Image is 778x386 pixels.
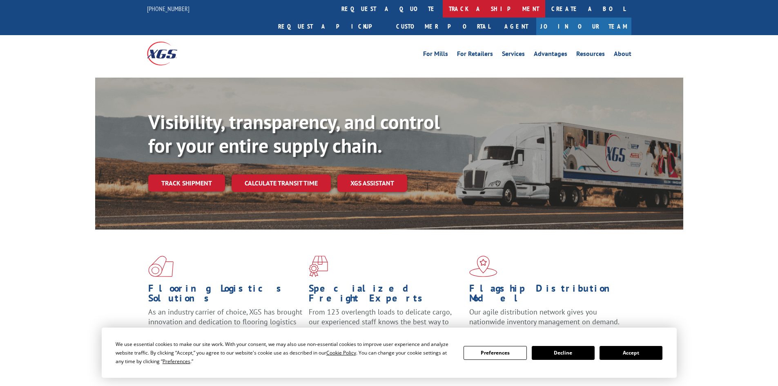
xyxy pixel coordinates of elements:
a: Request a pickup [272,18,390,35]
a: For Retailers [457,51,493,60]
b: Visibility, transparency, and control for your entire supply chain. [148,109,440,158]
a: About [614,51,631,60]
button: Decline [532,346,595,360]
a: XGS ASSISTANT [337,174,407,192]
a: Agent [496,18,536,35]
img: xgs-icon-focused-on-flooring-red [309,256,328,277]
a: Resources [576,51,605,60]
div: We use essential cookies to make our site work. With your consent, we may also use non-essential ... [116,340,454,366]
span: Preferences [163,358,190,365]
a: Customer Portal [390,18,496,35]
p: From 123 overlength loads to delicate cargo, our experienced staff knows the best way to move you... [309,307,463,344]
img: xgs-icon-flagship-distribution-model-red [469,256,497,277]
a: [PHONE_NUMBER] [147,4,189,13]
span: As an industry carrier of choice, XGS has brought innovation and dedication to flooring logistics... [148,307,302,336]
span: Cookie Policy [326,349,356,356]
a: Join Our Team [536,18,631,35]
a: Services [502,51,525,60]
button: Preferences [464,346,526,360]
h1: Specialized Freight Experts [309,283,463,307]
a: Advantages [534,51,567,60]
h1: Flooring Logistics Solutions [148,283,303,307]
span: Our agile distribution network gives you nationwide inventory management on demand. [469,307,620,326]
img: xgs-icon-total-supply-chain-intelligence-red [148,256,174,277]
div: Cookie Consent Prompt [102,328,677,378]
a: Calculate transit time [232,174,331,192]
a: Track shipment [148,174,225,192]
a: For Mills [423,51,448,60]
h1: Flagship Distribution Model [469,283,624,307]
button: Accept [600,346,662,360]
